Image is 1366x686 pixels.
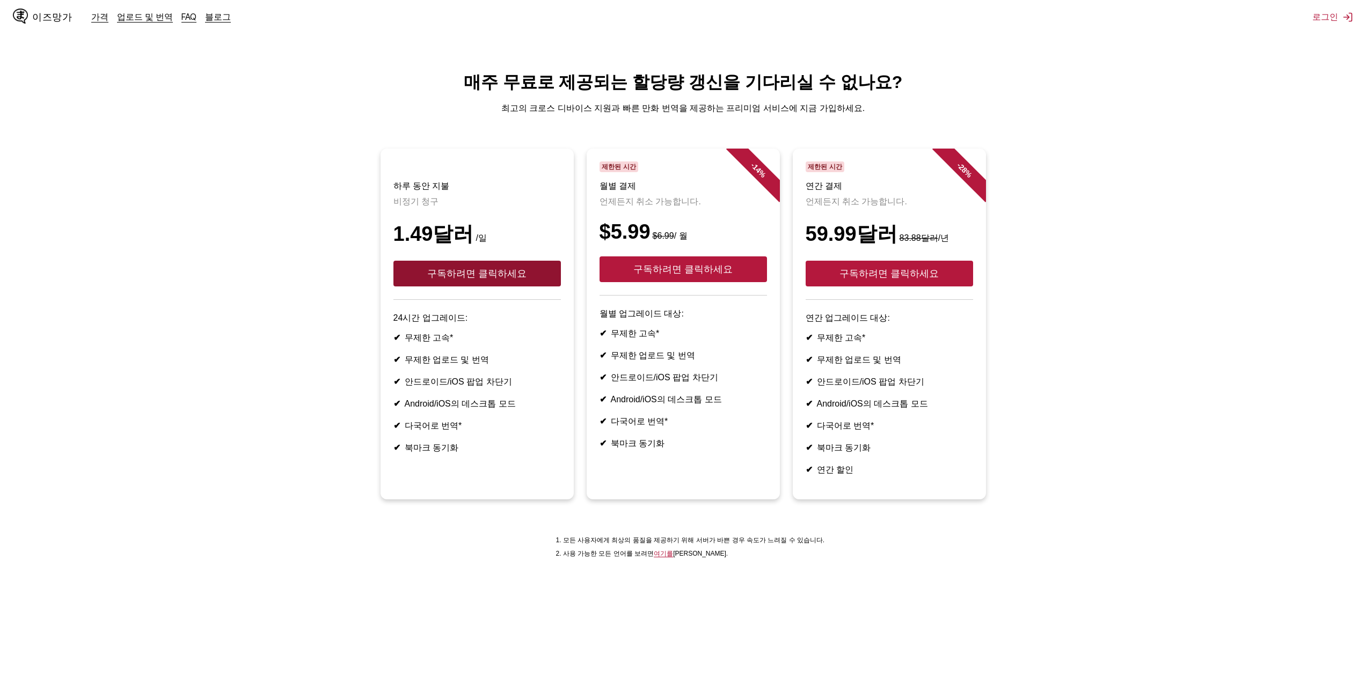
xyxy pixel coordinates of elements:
font: ✔ [806,465,813,474]
a: FAQ [181,11,196,22]
font: 안드로이드/iOS 팝업 차단기 [611,373,718,382]
font: 북마크 동기화 [405,443,458,452]
font: [PERSON_NAME]. [673,550,728,557]
font: 연간 할인 [817,465,853,474]
font: ✔ [806,333,813,342]
font: 여기를 [654,550,673,557]
font: % [757,168,768,179]
font: 월별 결제 [600,181,636,190]
font: - [955,161,963,169]
font: 모든 사용자에게 최상의 품질을 제공하기 위해 서버가 바쁜 경우 속도가 느려질 수 있습니다. [563,536,824,544]
font: / 월 [674,231,688,240]
a: IsManga 로고이즈망가 [13,9,91,26]
font: ✔ [393,443,400,452]
font: $5.99 [600,220,651,243]
font: 언제든지 취소 가능합니다. [806,197,907,206]
font: 24시간 업그레이드: [393,313,468,322]
font: ✔ [600,395,607,404]
img: 로그아웃 [1342,12,1353,23]
font: 매주 무료로 제공되는 할당량 갱신을 기다리실 수 없나요? [464,72,903,92]
font: 다국어로 번역* [817,421,874,430]
font: 구독하려면 클릭하세요 [633,264,733,275]
font: 북마크 동기화 [611,439,664,448]
font: 하루 동안 지불 [393,181,450,190]
font: Android/iOS의 데스크톱 모드 [611,395,722,404]
button: 로그인 [1312,11,1353,23]
font: 무제한 업로드 및 번역 [405,355,489,364]
font: 59.99달러 [806,223,897,245]
font: 로그인 [1312,11,1338,22]
font: 안드로이드/iOS 팝업 차단기 [817,377,924,386]
font: - [749,161,757,169]
font: 무제한 고속* [405,333,454,342]
font: 언제든지 취소 가능합니다. [600,197,701,206]
a: 가격 [91,11,108,22]
font: 구독하려면 클릭하세요 [839,268,939,279]
font: 사용 가능한 모든 언어를 보려면 [563,550,654,557]
a: 사용 가능한 언어 [654,550,673,557]
font: 북마크 동기화 [817,443,871,452]
font: 연간 업그레이드 대상: [806,313,890,322]
font: $6.99 [653,231,674,240]
font: 무제한 고속* [611,329,660,338]
font: ✔ [600,329,607,338]
font: 제한된 시간 [808,163,842,171]
font: % [963,168,974,179]
button: 구독하려면 클릭하세요 [806,261,973,286]
font: ✔ [806,377,813,386]
font: 안드로이드/iOS 팝업 차단기 [405,377,512,386]
font: ✔ [393,333,400,342]
font: 비정기 청구 [393,197,439,206]
button: 구독하려면 클릭하세요 [600,256,767,282]
font: ✔ [806,355,813,364]
font: ✔ [393,355,400,364]
a: 블로그 [205,11,231,22]
button: 구독하려면 클릭하세요 [393,261,561,286]
img: IsManga 로고 [13,9,28,24]
font: 다국어로 번역* [405,421,462,430]
font: Android/iOS의 데스크톱 모드 [405,399,516,408]
font: 월별 업그레이드 대상: [600,309,684,318]
font: ✔ [806,421,813,430]
font: 제한된 시간 [602,163,635,171]
font: 28 [957,163,969,174]
font: 14 [751,163,763,174]
font: 연간 결제 [806,181,842,190]
font: /년 [938,233,949,242]
font: ✔ [600,351,607,360]
font: 구독하려면 클릭하세요 [427,268,527,279]
font: ✔ [600,417,607,426]
font: 무제한 업로드 및 번역 [817,355,901,364]
font: 83.88달러 [900,233,938,242]
font: 최고의 크로스 디바이스 지원과 빠른 만화 번역을 제공하는 프리미엄 서비스에 지금 가입하세요. [501,104,865,113]
font: ✔ [806,443,813,452]
font: ✔ [393,421,400,430]
font: /일 [476,233,486,242]
font: ✔ [393,399,400,408]
font: 1.49달러 [393,223,474,245]
font: 무제한 고속* [817,333,866,342]
font: 다국어로 번역* [611,417,668,426]
font: ✔ [393,377,400,386]
font: 무제한 업로드 및 번역 [611,351,695,360]
a: 업로드 및 번역 [117,11,173,22]
font: ✔ [806,399,813,408]
font: Android/iOS의 데스크톱 모드 [817,399,928,408]
font: 이즈망가 [32,12,72,22]
font: ✔ [600,439,607,448]
font: ✔ [600,373,607,382]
